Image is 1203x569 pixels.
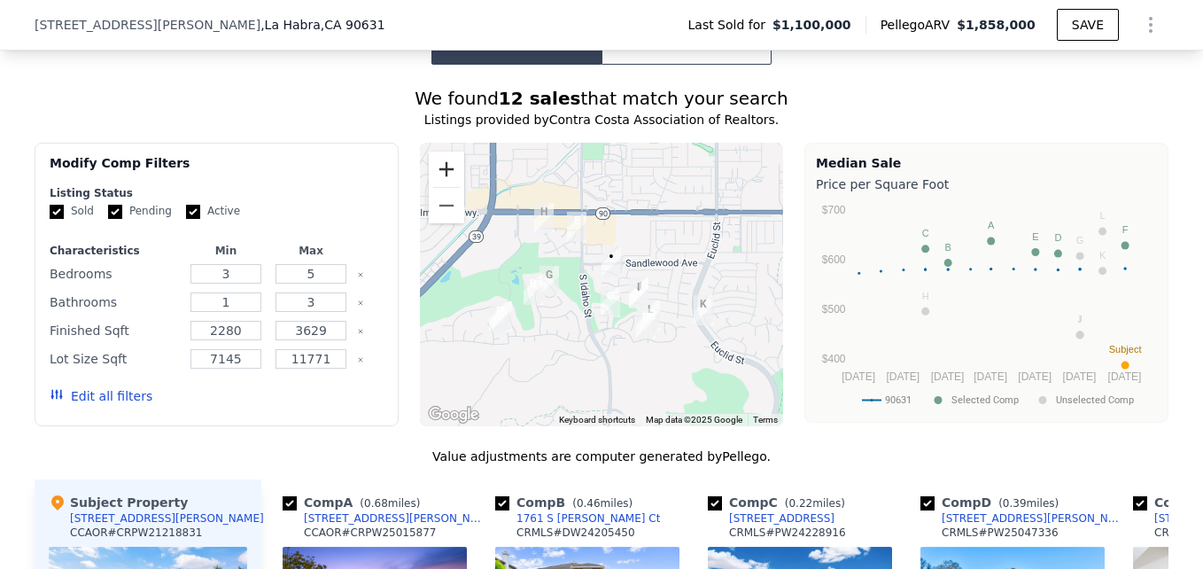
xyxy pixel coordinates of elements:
[708,494,852,511] div: Comp C
[991,497,1066,510] span: ( miles)
[922,228,929,238] text: C
[70,511,264,526] div: [STREET_ADDRESS][PERSON_NAME]
[50,290,180,315] div: Bathrooms
[35,86,1168,111] div: We found that match your search
[272,244,350,258] div: Max
[108,204,172,219] label: Pending
[822,303,846,316] text: $500
[957,18,1036,32] span: $1,858,000
[49,494,188,511] div: Subject Property
[516,268,550,312] div: 1761 S Hagen Ct
[495,494,640,511] div: Comp B
[942,526,1059,540] div: CRMLS # PW25047336
[516,511,660,526] div: 1761 S [PERSON_NAME] Ct
[577,497,601,510] span: 0.46
[822,253,846,266] text: $600
[1100,210,1106,221] text: L
[108,205,122,219] input: Pending
[559,414,635,426] button: Keyboard shortcuts
[482,295,516,339] div: 1830 W Cooper Ct
[429,152,464,187] button: Zoom in
[1099,250,1106,261] text: K
[885,394,912,406] text: 90631
[50,204,94,219] label: Sold
[50,205,64,219] input: Sold
[816,172,1157,197] div: Price per Square Foot
[708,511,834,526] a: [STREET_ADDRESS]
[1077,314,1083,324] text: J
[729,526,846,540] div: CRMLS # PW24228916
[988,220,995,230] text: A
[186,204,240,219] label: Active
[822,204,846,216] text: $700
[687,288,720,332] div: 3241 La Travesia Dr
[1133,7,1168,43] button: Show Options
[532,259,566,303] div: 1411 W Boros Ct
[922,291,929,301] text: H
[424,403,483,426] a: Open this area in Google Maps (opens a new window)
[1109,344,1142,355] text: Subject
[920,511,1126,526] a: [STREET_ADDRESS][PERSON_NAME]
[816,197,1157,418] svg: A chart.
[50,154,384,186] div: Modify Comp Filters
[186,205,200,219] input: Active
[842,370,875,383] text: [DATE]
[560,205,594,249] div: 1211 Spring Tree Ct
[633,293,667,338] div: 2061 S Sawgrass Ct
[357,356,364,363] button: Clear
[594,240,628,284] div: 840 Kirkwood Ln
[772,16,851,34] span: $1,100,000
[70,526,203,540] div: CCAOR # CRPW21218831
[527,196,561,240] div: 1421 Oak Tree Ct
[1054,232,1061,243] text: D
[816,154,1157,172] div: Median Sale
[688,16,773,34] span: Last Sold for
[357,300,364,307] button: Clear
[50,244,180,258] div: Characteristics
[753,415,778,425] a: Terms (opens in new tab)
[260,16,384,34] span: , La Habra
[594,280,627,324] div: 1980 S Spyglass Hill Ct
[931,370,965,383] text: [DATE]
[944,242,951,253] text: B
[1076,235,1084,246] text: G
[50,261,180,286] div: Bedrooms
[304,526,437,540] div: CCAOR # CRPW25015877
[881,16,958,34] span: Pellego ARV
[951,394,1019,406] text: Selected Comp
[35,111,1168,129] div: Listings provided by Contra Costa Association of Realtors .
[485,294,519,339] div: 1800 W Cooper Ct
[516,526,635,540] div: CRMLS # DW24205450
[565,497,640,510] span: ( miles)
[646,415,742,425] span: Map data ©2025 Google
[424,403,483,426] img: Google
[822,353,846,365] text: $400
[622,270,656,315] div: 710 W Country Hills Drive W
[35,448,1168,465] div: Value adjustments are computer generated by Pellego .
[50,387,152,405] button: Edit all filters
[499,88,581,109] strong: 12 sales
[1057,9,1119,41] button: SAVE
[50,186,384,200] div: Listing Status
[35,16,260,34] span: [STREET_ADDRESS][PERSON_NAME]
[187,244,265,258] div: Min
[788,497,812,510] span: 0.22
[1122,224,1129,235] text: F
[357,271,364,278] button: Clear
[357,328,364,335] button: Clear
[353,497,427,510] span: ( miles)
[920,494,1066,511] div: Comp D
[304,511,488,526] div: [STREET_ADDRESS][PERSON_NAME]
[50,347,180,371] div: Lot Size Sqft
[1063,370,1097,383] text: [DATE]
[321,18,385,32] span: , CA 90631
[1003,497,1027,510] span: 0.39
[729,511,834,526] div: [STREET_ADDRESS]
[283,511,488,526] a: [STREET_ADDRESS][PERSON_NAME]
[974,370,1007,383] text: [DATE]
[495,511,660,526] a: 1761 S [PERSON_NAME] Ct
[886,370,920,383] text: [DATE]
[1108,370,1142,383] text: [DATE]
[50,318,180,343] div: Finished Sqft
[429,188,464,223] button: Zoom out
